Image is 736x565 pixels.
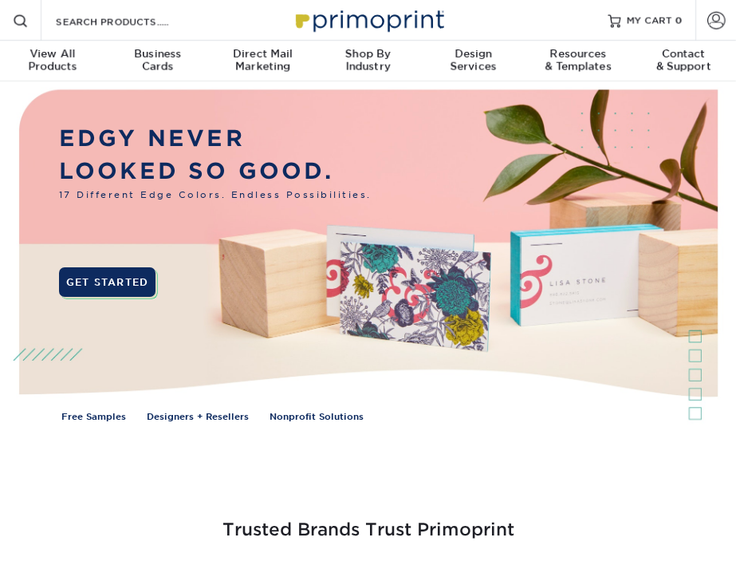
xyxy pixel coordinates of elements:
[12,481,724,559] h3: Trusted Brands Trust Primoprint
[420,41,525,83] a: DesignServices
[54,11,210,30] input: SEARCH PRODUCTS.....
[211,41,316,83] a: Direct MailMarketing
[420,48,525,61] span: Design
[627,14,672,27] span: MY CART
[316,48,421,73] div: Industry
[525,41,631,83] a: Resources& Templates
[211,48,316,73] div: Marketing
[61,410,126,424] a: Free Samples
[525,48,631,73] div: & Templates
[316,41,421,83] a: Shop ByIndustry
[270,410,364,424] a: Nonprofit Solutions
[631,48,736,61] span: Contact
[631,48,736,73] div: & Support
[675,14,683,26] span: 0
[105,48,211,73] div: Cards
[59,267,156,296] a: GET STARTED
[59,188,372,202] span: 17 Different Edge Colors. Endless Possibilities.
[525,48,631,61] span: Resources
[147,410,249,424] a: Designers + Resellers
[316,48,421,61] span: Shop By
[105,41,211,83] a: BusinessCards
[105,48,211,61] span: Business
[289,2,448,37] img: Primoprint
[631,41,736,83] a: Contact& Support
[59,155,372,188] p: LOOKED SO GOOD.
[211,48,316,61] span: Direct Mail
[59,122,372,156] p: EDGY NEVER
[420,48,525,73] div: Services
